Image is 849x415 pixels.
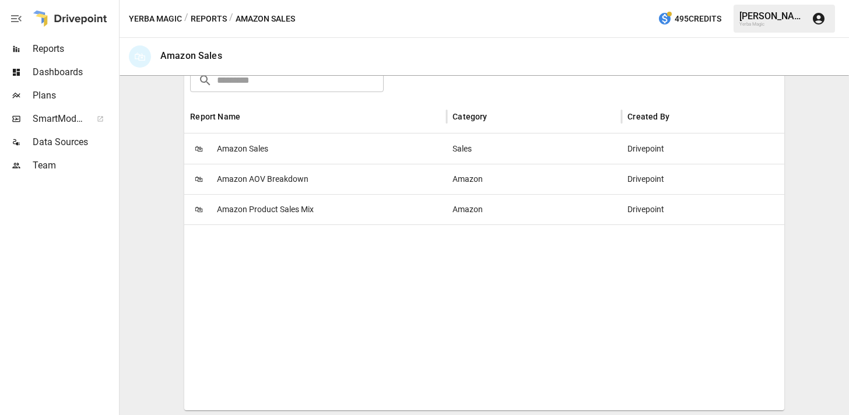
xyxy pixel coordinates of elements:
[129,45,151,68] div: 🛍
[622,164,797,194] div: Drivepoint
[33,42,117,56] span: Reports
[447,133,622,164] div: Sales
[739,22,805,27] div: Yerba Magic
[622,133,797,164] div: Drivepoint
[190,201,208,218] span: 🛍
[217,195,314,224] span: Amazon Product Sales Mix
[33,89,117,103] span: Plans
[229,12,233,26] div: /
[190,140,208,157] span: 🛍
[129,12,182,26] button: Yerba Magic
[191,12,227,26] button: Reports
[447,194,622,224] div: Amazon
[671,108,687,125] button: Sort
[739,10,805,22] div: [PERSON_NAME]
[488,108,504,125] button: Sort
[653,8,726,30] button: 495Credits
[190,170,208,188] span: 🛍
[190,112,240,121] div: Report Name
[33,159,117,173] span: Team
[33,135,117,149] span: Data Sources
[241,108,258,125] button: Sort
[217,164,308,194] span: Amazon AOV Breakdown
[675,12,721,26] span: 495 Credits
[33,65,117,79] span: Dashboards
[452,112,487,121] div: Category
[217,134,268,164] span: Amazon Sales
[83,110,92,125] span: ™
[160,50,222,61] div: Amazon Sales
[627,112,669,121] div: Created By
[33,112,84,126] span: SmartModel
[447,164,622,194] div: Amazon
[184,12,188,26] div: /
[622,194,797,224] div: Drivepoint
